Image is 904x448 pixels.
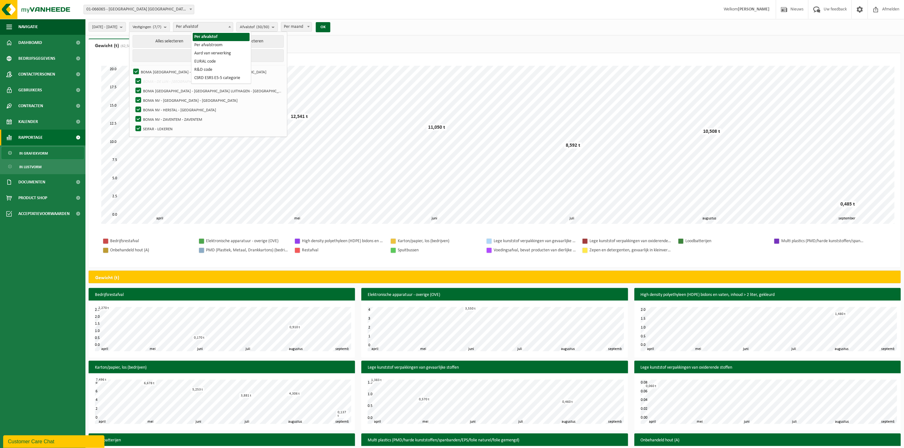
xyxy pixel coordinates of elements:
li: CSRD ESRS E5-5 categorie [193,74,250,82]
div: 1,383 t [370,378,383,383]
div: 7,496 t [94,377,108,382]
div: Voedingsafval, bevat producten van dierlijke oorsprong, onverpakt, categorie 3 [494,246,576,254]
div: Elektronische apparatuur - overige (OVE) [206,237,288,245]
div: 3,881 t [239,393,253,398]
h3: Multi plastics (PMD/harde kunststoffen/spanbanden/EPS/folie naturel/folie gemengd) [361,433,628,447]
label: BOMA NV - [GEOGRAPHIC_DATA] - [GEOGRAPHIC_DATA] [134,95,283,105]
button: [DATE] - [DATE] [89,22,126,32]
div: 0,570 t [417,397,431,402]
div: 1,480 t [834,312,847,316]
div: Loodbatterijen [685,237,768,245]
h3: Lege kunststof verpakkingen van oxiderende stoffen [634,361,901,375]
span: Product Shop [18,190,47,206]
span: Vestigingen [133,22,161,32]
button: Vestigingen(7/7) [129,22,170,32]
div: 0,910 t [288,325,302,330]
count: (30/30) [256,25,269,29]
label: BOMA - DE LIJN - [GEOGRAPHIC_DATA] [134,77,283,86]
h2: Gewicht (t) [89,271,126,285]
h3: Bedrijfsrestafval [89,288,355,302]
h3: Onbehandeld hout (A) [634,433,901,447]
div: 3,550 t [464,306,477,311]
div: Lege kunststof verpakkingen van gevaarlijke stoffen [494,237,576,245]
div: 2,270 t [97,306,110,310]
span: Documenten [18,174,45,190]
li: Aard van verwerking [193,49,250,58]
span: Kalender [18,114,38,130]
div: 8,592 t [564,142,582,149]
div: Restafval [302,246,384,254]
span: Rapportage [18,130,43,145]
div: 5,253 t [191,387,204,392]
li: R&D code [193,66,250,74]
span: In lijstvorm [19,161,41,173]
div: Zepen en detergenten, gevaarlijk in kleinverpakking [589,246,672,254]
iframe: chat widget [3,434,106,448]
div: 0,170 t [192,335,206,340]
div: Bedrijfsrestafval [110,237,192,245]
div: 0,060 t [645,384,658,389]
span: Navigatie [18,19,38,35]
div: 0,137 t [336,410,349,418]
label: SEIFAR - LOKEREN [134,124,283,133]
div: 4,306 t [288,391,301,396]
span: Dashboard [18,35,42,51]
h3: Loodbatterijen [89,433,355,447]
span: Per maand [281,22,312,32]
span: In grafiekvorm [19,147,48,159]
button: Afvalstof(30/30) [236,22,278,32]
label: BOMA [GEOGRAPHIC_DATA] - [GEOGRAPHIC_DATA] LUITHAGEN - [GEOGRAPHIC_DATA] [134,86,283,95]
span: Contactpersonen [18,66,55,82]
span: Per afvalstof [173,22,233,32]
a: In grafiekvorm [2,147,84,159]
label: BOMA NV - ZAVENTEM - ZAVENTEM [134,114,283,124]
div: Onbehandeld hout (A) [110,246,192,254]
li: Per afvalstroom [193,41,250,49]
div: PMD (Plastiek, Metaal, Drankkartons) (bedrijven) [206,246,288,254]
button: OK [316,22,330,32]
span: (62,580 t) [119,44,136,48]
div: 12,541 t [289,114,309,120]
li: EURAL code [193,58,250,66]
label: BOMA NV - HERSTAL - [GEOGRAPHIC_DATA] [134,105,283,114]
count: (7/7) [153,25,161,29]
div: Karton/papier, los (bedrijven) [398,237,480,245]
div: Multi plastics (PMD/harde kunststoffen/spanbanden/EPS/folie naturel/folie gemengd) [781,237,863,245]
span: 01-066065 - BOMA NV - ANTWERPEN NOORDERLAAN - ANTWERPEN [84,5,194,14]
div: 0,485 t [839,201,857,207]
label: BOMA [GEOGRAPHIC_DATA] - [GEOGRAPHIC_DATA] - [GEOGRAPHIC_DATA] [132,67,283,77]
span: 01-066065 - BOMA NV - ANTWERPEN NOORDERLAAN - ANTWERPEN [84,5,194,14]
span: Afvalstof [240,22,269,32]
button: Actieve selecteren [133,49,284,62]
span: Acceptatievoorwaarden [18,206,70,222]
span: Bedrijfsgegevens [18,51,55,66]
span: Per afvalstof [173,22,233,31]
button: Alles selecteren [133,35,206,48]
a: In lijstvorm [2,161,84,173]
h3: Lege kunststof verpakkingen van gevaarlijke stoffen [361,361,628,375]
h3: Elektronische apparatuur - overige (OVE) [361,288,628,302]
span: Gebruikers [18,82,42,98]
li: Per afvalstof [193,33,250,41]
h3: Karton/papier, los (bedrijven) [89,361,355,375]
span: Per maand [281,22,312,31]
span: [DATE] - [DATE] [92,22,117,32]
span: Contracten [18,98,43,114]
div: 0,460 t [561,400,574,404]
div: High density polyethyleen (HDPE) bidons en vaten, inhoud > 2 liter, gekleurd [302,237,384,245]
div: 6,678 t [142,381,156,386]
a: Gewicht (t) [89,39,142,53]
div: 10,508 t [701,128,722,135]
div: Lege kunststof verpakkingen van oxiderende stoffen [589,237,672,245]
div: 11,050 t [427,124,447,131]
strong: [PERSON_NAME] [738,7,770,12]
div: Spuitbussen [398,246,480,254]
h3: High density polyethyleen (HDPE) bidons en vaten, inhoud > 2 liter, gekleurd [634,288,901,302]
